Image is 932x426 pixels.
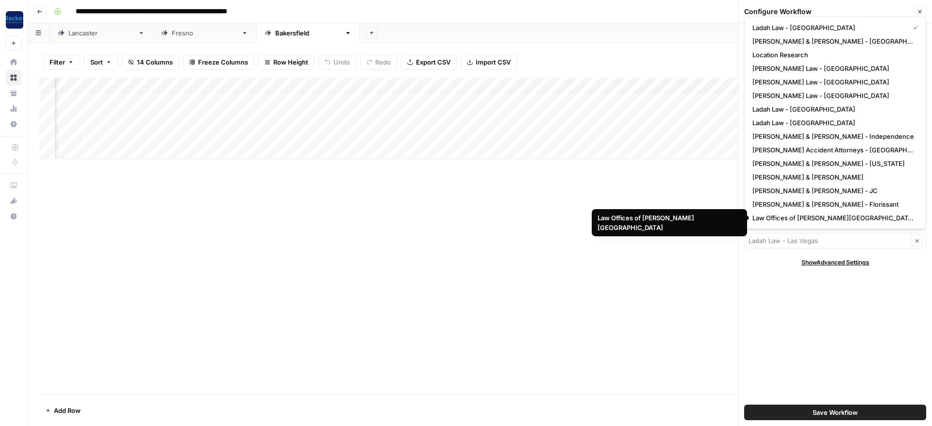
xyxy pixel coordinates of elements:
a: [GEOGRAPHIC_DATA] [50,23,153,43]
button: What's new? [6,193,21,209]
span: Filter [50,57,65,67]
span: Ladah Law - [GEOGRAPHIC_DATA] [752,104,914,114]
span: Ladah Law - [GEOGRAPHIC_DATA] [752,23,905,33]
a: Settings [6,116,21,132]
span: Location Research [752,50,914,60]
button: Help + Support [6,209,21,224]
div: [GEOGRAPHIC_DATA] [68,28,134,38]
span: [PERSON_NAME] Law - [GEOGRAPHIC_DATA] [752,64,914,73]
button: Import CSV [461,54,517,70]
a: AirOps Academy [6,178,21,193]
button: Row Height [258,54,315,70]
a: [GEOGRAPHIC_DATA] [256,23,360,43]
span: [PERSON_NAME] Accident Attorneys - [GEOGRAPHIC_DATA] [752,145,914,155]
span: [PERSON_NAME] & [PERSON_NAME] - Independence [752,131,914,141]
span: Ladah Law - [GEOGRAPHIC_DATA] [752,118,914,128]
button: Save Workflow [744,405,926,420]
span: [PERSON_NAME] Law - [GEOGRAPHIC_DATA] [752,77,914,87]
span: Row Height [273,57,308,67]
img: Rocket Pilots Logo [6,11,23,29]
span: Export CSV [416,57,450,67]
span: Undo [333,57,350,67]
button: Freeze Columns [183,54,254,70]
span: [PERSON_NAME] Law - [GEOGRAPHIC_DATA] [752,91,914,100]
span: Add Row [54,406,81,415]
a: Your Data [6,85,21,101]
span: Save Workflow [813,408,858,417]
button: Workspace: Rocket Pilots [6,8,21,32]
span: [PERSON_NAME] & [PERSON_NAME] - Florissant [752,199,914,209]
span: 14 Columns [137,57,173,67]
a: Usage [6,101,21,116]
button: Filter [43,54,80,70]
input: Ladah Law - Las Vegas [749,236,908,246]
div: What's new? [6,194,21,208]
span: Show Advanced Settings [801,258,869,267]
div: [GEOGRAPHIC_DATA] [172,28,237,38]
button: Export CSV [401,54,457,70]
span: Redo [375,57,391,67]
button: Sort [84,54,118,70]
span: [PERSON_NAME] & [PERSON_NAME] [752,172,914,182]
span: Sort [90,57,103,67]
span: Import CSV [476,57,511,67]
span: [PERSON_NAME] & [PERSON_NAME] - [GEOGRAPHIC_DATA][PERSON_NAME] [752,36,914,46]
span: Law Offices of [PERSON_NAME][GEOGRAPHIC_DATA] [752,213,914,223]
div: [GEOGRAPHIC_DATA] [275,28,341,38]
button: Undo [318,54,356,70]
span: [PERSON_NAME] & [PERSON_NAME] - JC [752,186,914,196]
a: Browse [6,70,21,85]
button: Add Row [39,403,86,418]
a: Home [6,54,21,70]
button: Redo [360,54,397,70]
a: [GEOGRAPHIC_DATA] [153,23,256,43]
span: [PERSON_NAME] & [PERSON_NAME] - [US_STATE] [752,159,914,168]
button: 14 Columns [122,54,179,70]
span: Freeze Columns [198,57,248,67]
